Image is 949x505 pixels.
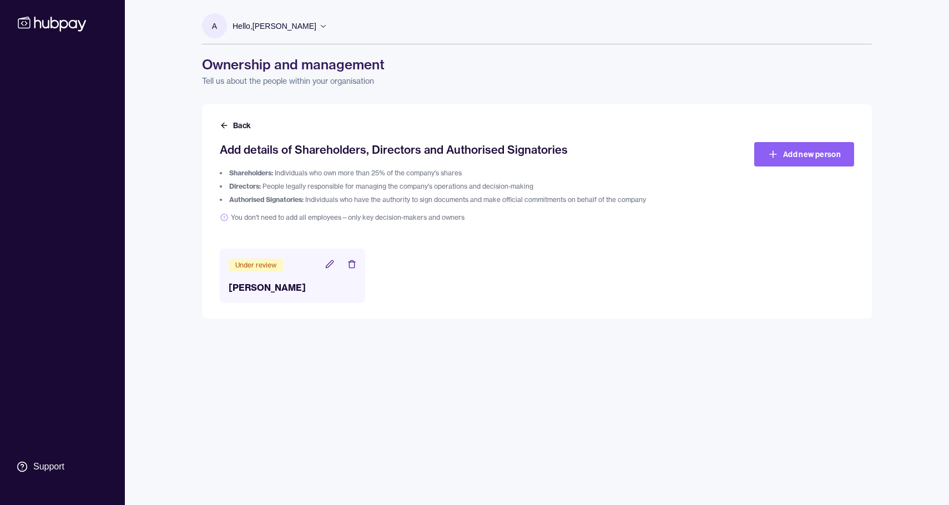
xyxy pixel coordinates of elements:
span: Authorised Signatories: [229,195,304,204]
li: People legally responsible for managing the company's operations and decision-making [220,182,695,191]
a: Support [11,455,114,478]
li: Individuals who own more than 25% of the company's shares [220,169,695,178]
span: You don't need to add all employees—only key decision-makers and owners [220,213,695,222]
div: Under review [229,259,283,272]
p: Hello, [PERSON_NAME] [233,20,316,32]
li: Individuals who have the authority to sign documents and make official commitments on behalf of t... [220,195,695,204]
span: Directors: [229,182,261,190]
p: Tell us about the people within your organisation [202,75,872,87]
a: Add new person [754,142,854,166]
button: Back [220,120,253,131]
span: Shareholders: [229,169,273,177]
div: Support [33,461,64,473]
h3: [PERSON_NAME] [229,281,356,294]
p: A [212,20,217,32]
h2: Add details of Shareholders, Directors and Authorised Signatories [220,142,695,158]
h1: Ownership and management [202,55,872,73]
